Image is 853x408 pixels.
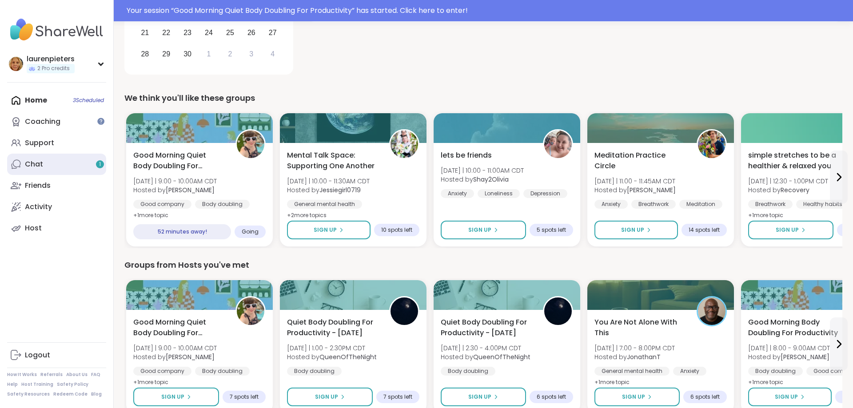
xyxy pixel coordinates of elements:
[594,344,675,353] span: [DATE] | 7:00 - 8:00PM CDT
[537,226,566,234] span: 5 spots left
[271,48,275,60] div: 4
[391,131,418,158] img: Jessiegirl0719
[25,350,50,360] div: Logout
[622,393,645,401] span: Sign Up
[594,367,670,376] div: General mental health
[183,27,191,39] div: 23
[287,353,377,361] span: Hosted by
[748,150,841,171] span: simple stretches to be a healthier & relaxed you
[157,23,176,42] div: Choose Monday, September 22nd, 2025
[141,27,149,39] div: 21
[7,132,106,154] a: Support
[748,367,803,376] div: Body doubling
[7,111,106,132] a: Coaching
[141,48,149,60] div: 28
[441,367,495,376] div: Body doubling
[166,186,215,194] b: [PERSON_NAME]
[195,200,250,209] div: Body doubling
[228,48,232,60] div: 2
[7,154,106,175] a: Chat1
[621,226,644,234] span: Sign Up
[594,177,676,186] span: [DATE] | 11:00 - 11:45AM CDT
[237,131,264,158] img: Adrienne_QueenOfTheDawn
[287,317,379,338] span: Quiet Body Doubling For Productivity - [DATE]
[199,44,219,63] div: Choose Wednesday, October 1st, 2025
[25,138,54,148] div: Support
[748,177,828,186] span: [DATE] | 12:30 - 1:00PM CDT
[796,200,849,209] div: Healthy habits
[478,189,520,198] div: Loneliness
[25,117,60,127] div: Coaching
[287,200,362,209] div: General mental health
[441,317,533,338] span: Quiet Body Doubling For Productivity - [DATE]
[25,159,43,169] div: Chat
[441,388,526,406] button: Sign Up
[21,381,53,388] a: Host Training
[287,177,370,186] span: [DATE] | 10:00 - 11:30AM CDT
[544,131,572,158] img: Shay2Olivia
[237,297,264,325] img: Adrienne_QueenOfTheDawn
[7,372,37,378] a: How It Works
[441,221,526,239] button: Sign Up
[37,65,70,72] span: 2 Pro credits
[7,391,50,397] a: Safety Resources
[133,353,217,361] span: Hosted by
[748,221,833,239] button: Sign Up
[627,353,661,361] b: JonathanT
[133,367,191,376] div: Good company
[99,161,101,168] span: 1
[242,228,259,235] span: Going
[381,226,412,234] span: 10 spots left
[627,186,676,194] b: [PERSON_NAME]
[523,189,567,198] div: Depression
[748,353,830,361] span: Hosted by
[594,221,678,239] button: Sign Up
[689,226,720,234] span: 14 spots left
[631,200,676,209] div: Breathwork
[287,221,371,239] button: Sign Up
[226,27,234,39] div: 25
[133,388,219,406] button: Sign Up
[673,367,706,376] div: Anxiety
[468,393,491,401] span: Sign Up
[161,393,184,401] span: Sign Up
[594,317,687,338] span: You Are Not Alone With This
[594,150,687,171] span: Meditation Practice Circle
[133,177,217,186] span: [DATE] | 9:00 - 10:00AM CDT
[7,218,106,239] a: Host
[25,202,52,212] div: Activity
[314,226,337,234] span: Sign Up
[690,393,720,400] span: 6 spots left
[157,44,176,63] div: Choose Monday, September 29th, 2025
[124,92,842,104] div: We think you'll like these groups
[748,388,832,406] button: Sign Up
[748,186,828,194] span: Hosted by
[242,23,261,42] div: Choose Friday, September 26th, 2025
[127,5,848,16] div: Your session “ Good Morning Quiet Body Doubling For Productivity ” has started. Click here to enter!
[441,189,474,198] div: Anxiety
[97,118,104,125] iframe: Spotlight
[195,367,250,376] div: Body doubling
[133,317,226,338] span: Good Morning Quiet Body Doubling For Productivity
[594,186,676,194] span: Hosted by
[136,44,155,63] div: Choose Sunday, September 28th, 2025
[594,388,680,406] button: Sign Up
[679,200,722,209] div: Meditation
[183,48,191,60] div: 30
[162,27,170,39] div: 22
[287,367,342,376] div: Body doubling
[287,186,370,194] span: Hosted by
[7,381,18,388] a: Help
[133,150,226,171] span: Good Morning Quiet Body Doubling For Productivity
[133,186,217,194] span: Hosted by
[287,150,379,171] span: Mental Talk Space: Supporting One Another
[441,166,524,175] span: [DATE] | 10:00 - 11:00AM CDT
[441,175,524,184] span: Hosted by
[698,131,725,158] img: Nicholas
[221,44,240,63] div: Choose Thursday, October 2nd, 2025
[319,353,377,361] b: QueenOfTheNight
[473,353,530,361] b: QueenOfTheNight
[230,393,259,400] span: 7 spots left
[166,353,215,361] b: [PERSON_NAME]
[133,344,217,353] span: [DATE] | 9:00 - 10:00AM CDT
